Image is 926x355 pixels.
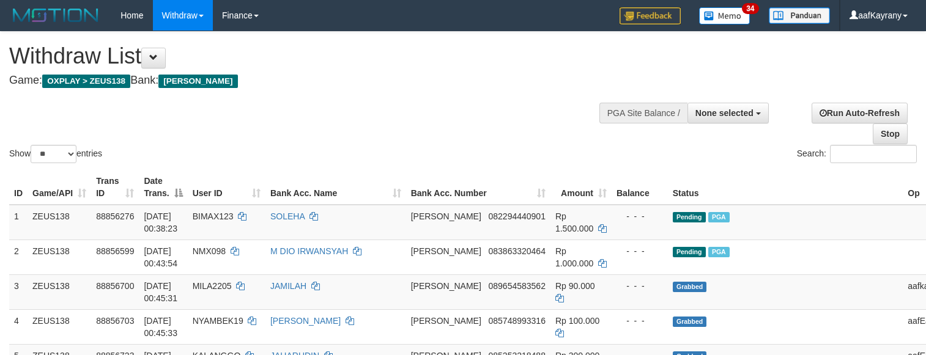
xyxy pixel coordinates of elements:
span: 88856703 [96,316,134,326]
input: Search: [830,145,917,163]
span: Pending [673,212,706,222]
span: Copy 083863320464 to clipboard [488,246,545,256]
span: Copy 089654583562 to clipboard [488,281,545,291]
div: - - - [617,315,663,327]
span: [PERSON_NAME] [411,211,481,221]
img: Button%20Memo.svg [699,7,750,24]
span: Rp 1.500.000 [555,211,593,233]
img: panduan.png [769,7,830,24]
span: [PERSON_NAME] [411,246,481,256]
th: Status [668,170,903,205]
td: ZEUS138 [28,274,91,309]
th: Game/API: activate to sort column ascending [28,170,91,205]
a: M DIO IRWANSYAH [270,246,348,256]
span: [DATE] 00:45:33 [144,316,177,338]
span: Marked by aafkaynarin [708,247,730,257]
span: BIMAX123 [193,211,234,221]
img: MOTION_logo.png [9,6,102,24]
span: Rp 1.000.000 [555,246,593,268]
select: Showentries [31,145,76,163]
span: 88856700 [96,281,134,291]
a: Run Auto-Refresh [812,103,908,123]
span: [DATE] 00:38:23 [144,211,177,233]
td: ZEUS138 [28,240,91,274]
span: None selected [695,108,754,118]
h4: Game: Bank: [9,75,605,87]
th: Bank Acc. Number: activate to sort column ascending [406,170,550,205]
label: Show entries [9,145,102,163]
span: [PERSON_NAME] [411,316,481,326]
th: Bank Acc. Name: activate to sort column ascending [265,170,406,205]
span: Rp 100.000 [555,316,599,326]
div: - - - [617,210,663,222]
span: Copy 085748993316 to clipboard [488,316,545,326]
th: Balance [612,170,668,205]
span: Grabbed [673,282,707,292]
span: Grabbed [673,317,707,327]
span: Marked by aafkaynarin [708,212,730,222]
td: ZEUS138 [28,205,91,240]
button: None selected [687,103,769,123]
span: Pending [673,247,706,257]
h1: Withdraw List [9,44,605,68]
td: 1 [9,205,28,240]
th: Amount: activate to sort column ascending [550,170,612,205]
span: [DATE] 00:43:54 [144,246,177,268]
span: OXPLAY > ZEUS138 [42,75,130,88]
span: [DATE] 00:45:31 [144,281,177,303]
td: 4 [9,309,28,344]
span: Copy 082294440901 to clipboard [488,211,545,221]
label: Search: [797,145,917,163]
a: SOLEHA [270,211,305,221]
span: 88856276 [96,211,134,221]
a: Stop [873,123,908,144]
td: ZEUS138 [28,309,91,344]
span: [PERSON_NAME] [411,281,481,291]
td: 3 [9,274,28,309]
span: Rp 90.000 [555,281,595,291]
span: NMX098 [193,246,226,256]
span: [PERSON_NAME] [158,75,237,88]
th: User ID: activate to sort column ascending [188,170,265,205]
div: PGA Site Balance / [599,103,687,123]
div: - - - [617,245,663,257]
th: Date Trans.: activate to sort column descending [139,170,187,205]
img: Feedback.jpg [620,7,681,24]
div: - - - [617,280,663,292]
th: Trans ID: activate to sort column ascending [91,170,139,205]
span: NYAMBEK19 [193,316,243,326]
span: MILA2205 [193,281,232,291]
a: [PERSON_NAME] [270,316,341,326]
td: 2 [9,240,28,274]
a: JAMILAH [270,281,306,291]
span: 88856599 [96,246,134,256]
span: 34 [742,3,758,14]
th: ID [9,170,28,205]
